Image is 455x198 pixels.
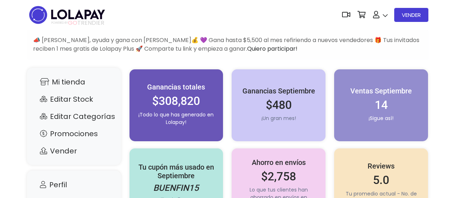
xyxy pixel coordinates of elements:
[34,127,114,141] a: Promociones
[137,83,216,91] h5: Ganancias totales
[34,144,114,158] a: Vender
[34,110,114,123] a: Editar Categorías
[27,4,107,26] img: logo
[33,36,419,53] span: 📣 [PERSON_NAME], ayuda y gana con [PERSON_NAME]💰 💜 Gana hasta $5,500 al mes refiriendo a nuevos v...
[239,170,318,183] h2: $2,758
[137,163,216,180] h5: Tu cupón más usado en Septiembre
[341,115,421,122] p: ¡Sigue así!
[34,75,114,89] a: Mi tienda
[341,162,421,170] h5: Reviews
[137,94,216,108] h2: $308,820
[34,92,114,106] a: Editar Stock
[341,87,421,95] h5: Ventas Septiembre
[137,111,216,126] p: ¡Todo lo que has generado en Lolapay!
[239,115,318,122] p: ¡Un gran mes!
[239,87,318,95] h5: Ganancias Septiembre
[239,158,318,167] h5: Ahorro en envíos
[68,19,77,27] span: GO
[51,21,68,25] span: POWERED BY
[394,8,428,22] a: VENDER
[51,20,104,26] span: TRENDIER
[247,45,297,53] a: Quiero participar!
[137,183,216,193] h4: BUENFIN15
[341,173,421,187] h2: 5.0
[239,98,318,112] h2: $480
[34,178,114,192] a: Perfil
[341,98,421,112] h2: 14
